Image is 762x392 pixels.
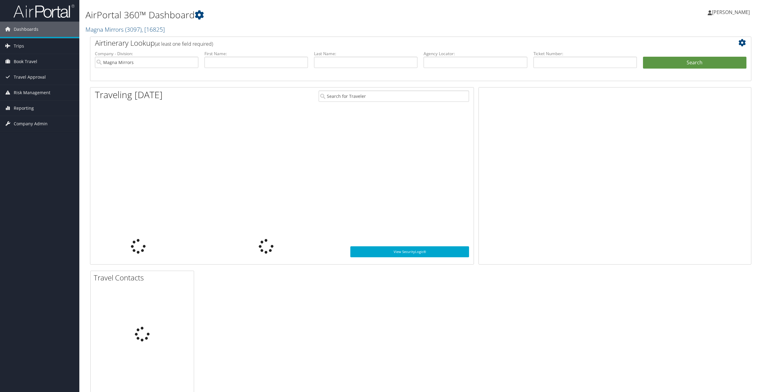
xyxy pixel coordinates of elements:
[95,51,198,57] label: Company - Division:
[95,38,692,48] h2: Airtinerary Lookup
[14,101,34,116] span: Reporting
[14,54,37,69] span: Book Travel
[14,22,38,37] span: Dashboards
[94,273,194,283] h2: Travel Contacts
[14,38,24,54] span: Trips
[319,91,469,102] input: Search for Traveler
[142,25,165,34] span: , [ 16825 ]
[643,57,746,69] button: Search
[424,51,527,57] label: Agency Locator:
[533,51,637,57] label: Ticket Number:
[14,116,48,131] span: Company Admin
[95,88,163,101] h1: Traveling [DATE]
[155,41,213,47] span: (at least one field required)
[712,9,750,16] span: [PERSON_NAME]
[14,69,46,85] span: Travel Approval
[204,51,308,57] label: First Name:
[314,51,417,57] label: Last Name:
[85,25,165,34] a: Magna Mirrors
[708,3,756,21] a: [PERSON_NAME]
[350,246,469,257] a: View SecurityLogic®
[13,4,74,18] img: airportal-logo.png
[85,9,533,21] h1: AirPortal 360™ Dashboard
[125,25,142,34] span: ( 3097 )
[14,85,50,100] span: Risk Management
